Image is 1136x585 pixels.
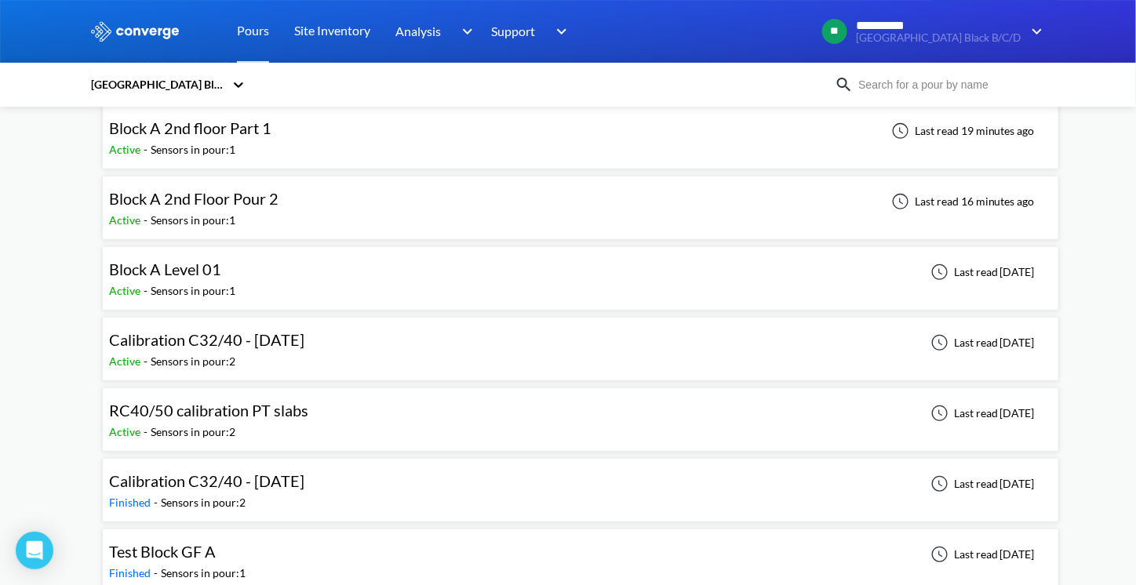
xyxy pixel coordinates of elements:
div: Open Intercom Messenger [16,532,53,569]
span: Support [491,21,535,41]
span: RC40/50 calibration PT slabs [109,401,308,420]
span: - [144,143,151,156]
span: - [144,354,151,368]
div: Last read [DATE] [923,474,1040,493]
input: Search for a pour by name [854,76,1043,93]
span: Finished [109,566,154,580]
span: - [144,213,151,227]
div: Last read [DATE] [923,333,1040,352]
div: Sensors in pour: 2 [151,353,235,370]
span: Active [109,425,144,438]
span: Test Block GF A [109,542,216,561]
span: Block A 2nd Floor Pour 2 [109,189,279,208]
a: Calibration C32/40 - [DATE]Finished-Sensors in pour:2Last read [DATE] [102,476,1059,489]
span: Block A 2nd floor Part 1 [109,118,271,137]
a: RC40/50 calibration PT slabsActive-Sensors in pour:2Last read [DATE] [102,405,1059,419]
span: Block A Level 01 [109,260,221,278]
a: Test Block GF AFinished-Sensors in pour:1Last read [DATE] [102,547,1059,560]
span: [GEOGRAPHIC_DATA] Black B/C/D [856,32,1021,44]
span: - [144,425,151,438]
span: - [154,496,161,509]
div: Last read [DATE] [923,263,1040,282]
a: Block A Level 01Active-Sensors in pour:1Last read [DATE] [102,264,1059,278]
a: Block A 2nd Floor Pour 2Active-Sensors in pour:1Last read 16 minutes ago [102,194,1059,207]
div: Last read 16 minutes ago [883,192,1040,211]
span: Calibration C32/40 - [DATE] [109,471,304,490]
div: [GEOGRAPHIC_DATA] Black B/C/D [89,76,224,93]
a: Calibration C32/40 - [DATE]Active-Sensors in pour:2Last read [DATE] [102,335,1059,348]
span: Analysis [395,21,441,41]
span: Calibration C32/40 - [DATE] [109,330,304,349]
div: Sensors in pour: 1 [161,565,246,582]
div: Sensors in pour: 1 [151,282,235,300]
img: downArrow.svg [1021,22,1047,41]
span: - [154,566,161,580]
a: Block A 2nd floor Part 1Active-Sensors in pour:1Last read 19 minutes ago [102,123,1059,136]
span: Active [109,354,144,368]
img: icon-search.svg [835,75,854,94]
span: Active [109,284,144,297]
div: Last read [DATE] [923,545,1040,564]
span: Active [109,143,144,156]
div: Sensors in pour: 2 [151,423,235,441]
span: Finished [109,496,154,509]
div: Last read [DATE] [923,404,1040,423]
div: Last read 19 minutes ago [883,122,1040,140]
img: logo_ewhite.svg [89,21,180,42]
img: downArrow.svg [452,22,477,41]
div: Sensors in pour: 2 [161,494,246,511]
span: - [144,284,151,297]
img: downArrow.svg [546,22,571,41]
span: Active [109,213,144,227]
div: Sensors in pour: 1 [151,141,235,158]
div: Sensors in pour: 1 [151,212,235,229]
